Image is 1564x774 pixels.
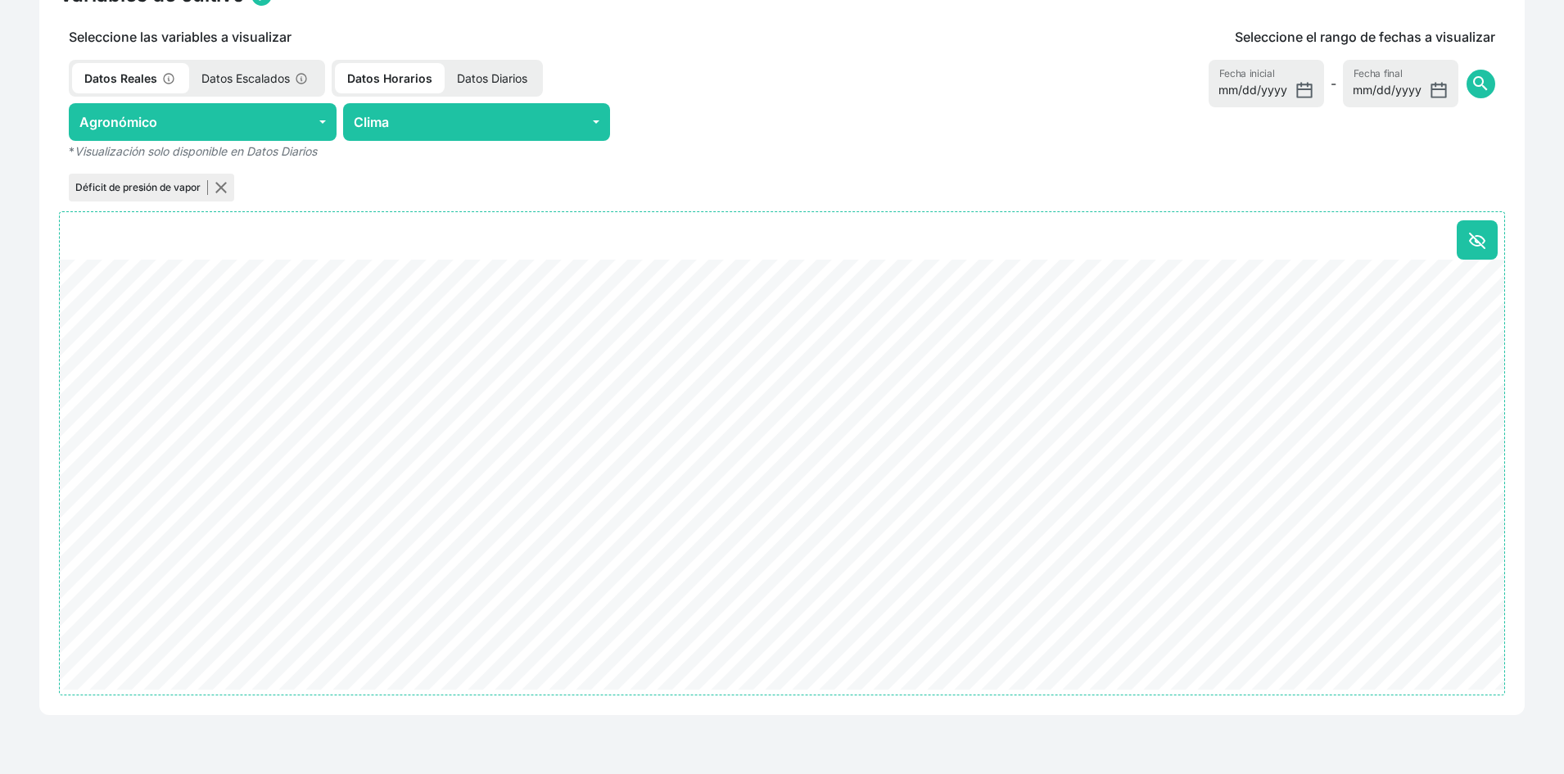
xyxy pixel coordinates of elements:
p: Datos Horarios [335,63,445,93]
p: Datos Reales [72,63,189,93]
p: Seleccione el rango de fechas a visualizar [1235,27,1495,47]
p: Datos Diarios [445,63,540,93]
button: search [1467,70,1495,98]
span: search [1471,74,1490,93]
p: Déficit de presión de vapor [75,180,208,195]
p: Seleccione las variables a visualizar [59,27,894,47]
p: Datos Escalados [189,63,322,93]
ejs-chart: . Syncfusion interactive chart. [60,260,1504,695]
span: - [1331,74,1336,93]
button: Ocultar todo [1457,220,1498,260]
button: Agronómico [69,103,337,141]
button: Clima [343,103,611,141]
em: Visualización solo disponible en Datos Diarios [75,144,317,158]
